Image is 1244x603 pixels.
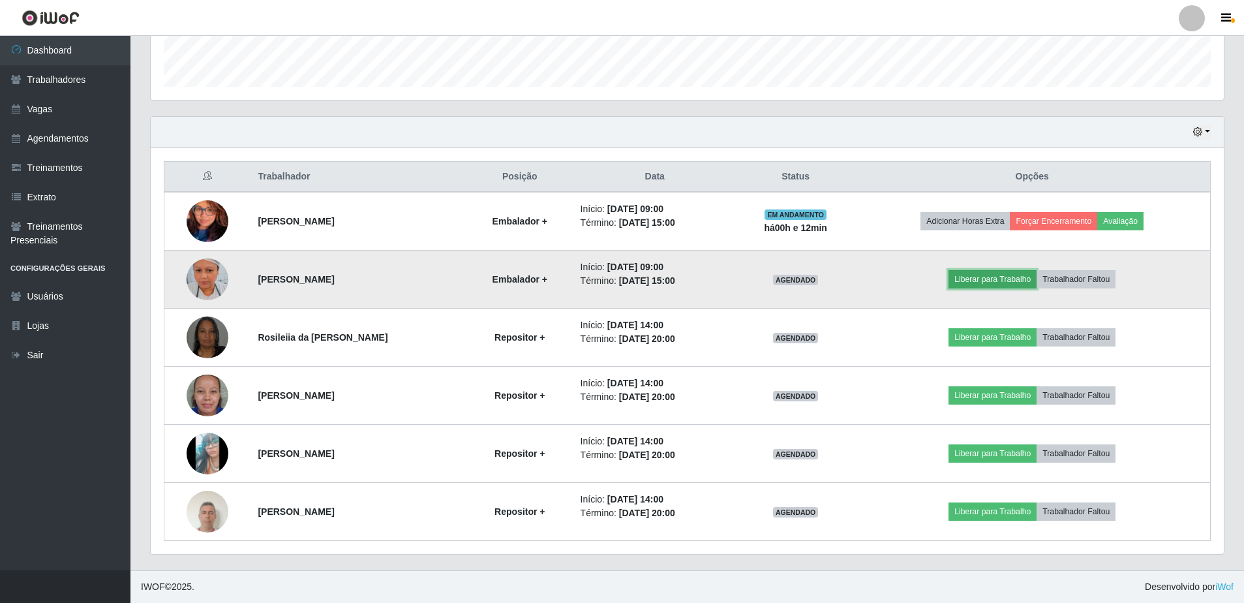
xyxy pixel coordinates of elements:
img: 1755380382994.jpeg [187,407,228,500]
button: Trabalhador Faltou [1037,502,1115,521]
li: Término: [581,390,729,404]
button: Liberar para Trabalho [948,386,1037,405]
img: CoreUI Logo [22,10,80,26]
strong: há 00 h e 12 min [764,223,827,233]
button: Liberar para Trabalho [948,502,1037,521]
button: Liberar para Trabalho [948,444,1037,463]
time: [DATE] 20:00 [619,450,675,460]
time: [DATE] 15:00 [619,217,675,228]
strong: Repositor + [494,506,545,517]
li: Início: [581,377,729,390]
li: Término: [581,506,729,520]
img: 1757339790608.jpeg [187,242,228,317]
span: IWOF [141,581,165,592]
time: [DATE] 09:00 [607,262,663,272]
button: Trabalhador Faltou [1037,328,1115,347]
li: Início: [581,202,729,216]
strong: Rosileiia da [PERSON_NAME] [258,332,387,343]
time: [DATE] 20:00 [619,392,675,402]
span: AGENDADO [773,507,819,518]
time: [DATE] 20:00 [619,508,675,518]
strong: Embalador + [493,274,547,285]
time: [DATE] 14:00 [607,436,663,446]
span: AGENDADO [773,275,819,285]
li: Término: [581,332,729,346]
time: [DATE] 14:00 [607,494,663,504]
li: Início: [581,260,729,274]
button: Liberar para Trabalho [948,270,1037,288]
th: Trabalhador [250,162,467,193]
strong: Repositor + [494,390,545,401]
span: © 2025 . [141,580,194,594]
span: AGENDADO [773,333,819,343]
time: [DATE] 14:00 [607,378,663,388]
span: AGENDADO [773,449,819,459]
strong: [PERSON_NAME] [258,390,334,401]
img: 1756740185962.jpeg [187,367,228,425]
time: [DATE] 14:00 [607,320,663,330]
th: Status [737,162,855,193]
span: EM ANDAMENTO [765,209,827,220]
th: Posição [467,162,573,193]
button: Trabalhador Faltou [1037,386,1115,405]
th: Opções [854,162,1210,193]
time: [DATE] 09:00 [607,204,663,214]
button: Avaliação [1097,212,1144,230]
strong: Embalador + [493,216,547,226]
strong: Repositor + [494,332,545,343]
strong: [PERSON_NAME] [258,216,334,226]
strong: [PERSON_NAME] [258,448,334,459]
button: Trabalhador Faltou [1037,270,1115,288]
strong: Repositor + [494,448,545,459]
button: Liberar para Trabalho [948,328,1037,347]
time: [DATE] 15:00 [619,275,675,286]
img: 1755971090596.jpeg [187,484,228,540]
span: AGENDADO [773,391,819,401]
button: Forçar Encerramento [1010,212,1097,230]
img: 1758026487340.jpeg [187,184,228,258]
li: Início: [581,435,729,448]
li: Término: [581,216,729,230]
button: Adicionar Horas Extra [920,212,1010,230]
span: Desenvolvido por [1145,580,1234,594]
img: 1751337500170.jpeg [187,300,228,375]
strong: [PERSON_NAME] [258,274,334,285]
th: Data [573,162,737,193]
strong: [PERSON_NAME] [258,506,334,517]
li: Início: [581,318,729,332]
li: Término: [581,448,729,462]
li: Término: [581,274,729,288]
a: iWof [1215,581,1234,592]
time: [DATE] 20:00 [619,333,675,344]
li: Início: [581,493,729,506]
button: Trabalhador Faltou [1037,444,1115,463]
